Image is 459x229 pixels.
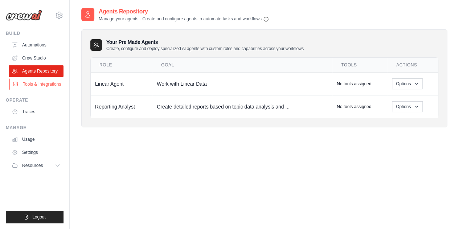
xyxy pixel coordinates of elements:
a: Tools & Integrations [9,78,64,90]
p: Manage your agents - Create and configure agents to automate tasks and workflows [99,16,269,22]
td: Create detailed reports based on topic data analysis and ... [152,95,332,118]
h2: Agents Repository [99,7,269,16]
button: Resources [9,160,63,171]
button: Options [392,78,423,89]
td: Reporting Analyst [91,95,152,118]
th: Actions [388,58,438,73]
a: Crew Studio [9,52,63,64]
td: Linear Agent [91,72,152,95]
h3: Your Pre Made Agents [106,38,304,52]
div: Build [6,30,63,36]
a: Agents Repository [9,65,63,77]
p: No tools assigned [337,104,371,110]
button: Options [392,101,423,112]
span: Logout [32,214,46,220]
a: Usage [9,134,63,145]
span: Resources [22,163,43,168]
p: No tools assigned [337,81,371,87]
div: Manage [6,125,63,131]
th: Role [91,58,152,73]
td: Work with Linear Data [152,72,332,95]
img: Logo [6,10,42,21]
a: Automations [9,39,63,51]
a: Traces [9,106,63,118]
th: Goal [152,58,332,73]
a: Settings [9,147,63,158]
div: Operate [6,97,63,103]
p: Create, configure and deploy specialized AI agents with custom roles and capabilities across your... [106,46,304,52]
button: Logout [6,211,63,223]
th: Tools [332,58,388,73]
